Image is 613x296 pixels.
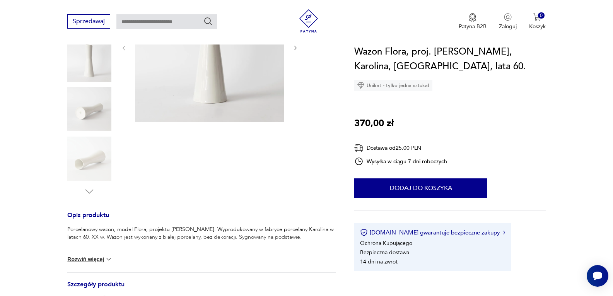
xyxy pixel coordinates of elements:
li: 14 dni na zwrot [360,258,398,265]
img: chevron down [105,255,113,263]
p: Koszyk [529,23,546,30]
li: Ochrona Kupującego [360,240,412,247]
img: Patyna - sklep z meblami i dekoracjami vintage [297,9,320,33]
p: 370,00 zł [354,116,394,131]
h3: Szczegóły produktu [67,282,336,295]
img: Zdjęcie produktu Wazon Flora, proj. Danuta Duszniak, Karolina, Polska, lata 60. [67,137,111,181]
a: Ikona medaluPatyna B2B [459,13,487,30]
button: Dodaj do koszyka [354,178,487,198]
img: Ikona certyfikatu [360,229,368,236]
button: Sprzedawaj [67,14,110,29]
img: Ikona diamentu [357,82,364,89]
button: Rozwiń więcej [67,255,112,263]
button: Zaloguj [499,13,517,30]
img: Ikona koszyka [533,13,541,21]
button: [DOMAIN_NAME] gwarantuje bezpieczne zakupy [360,229,505,236]
img: Zdjęcie produktu Wazon Flora, proj. Danuta Duszniak, Karolina, Polska, lata 60. [67,38,111,82]
img: Ikona dostawy [354,143,364,153]
img: Zdjęcie produktu Wazon Flora, proj. Danuta Duszniak, Karolina, Polska, lata 60. [67,87,111,131]
div: 0 [538,12,545,19]
iframe: Smartsupp widget button [587,265,608,287]
p: Patyna B2B [459,23,487,30]
button: Szukaj [203,17,213,26]
img: Ikona medalu [469,13,476,22]
a: Sprzedawaj [67,19,110,25]
p: Porcelanowy wazon, model Flora, projektu [PERSON_NAME]. Wyprodukowany w fabryce porcelany Karolin... [67,226,336,241]
img: Ikona strzałki w prawo [503,231,505,234]
button: 0Koszyk [529,13,546,30]
div: Unikat - tylko jedna sztuka! [354,80,432,91]
img: Ikonka użytkownika [504,13,512,21]
li: Bezpieczna dostawa [360,249,409,256]
h1: Wazon Flora, proj. [PERSON_NAME], Karolina, [GEOGRAPHIC_DATA], lata 60. [354,44,546,74]
div: Dostawa od 25,00 PLN [354,143,447,153]
h3: Opis produktu [67,213,336,226]
button: Patyna B2B [459,13,487,30]
p: Zaloguj [499,23,517,30]
div: Wysyłka w ciągu 7 dni roboczych [354,157,447,166]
